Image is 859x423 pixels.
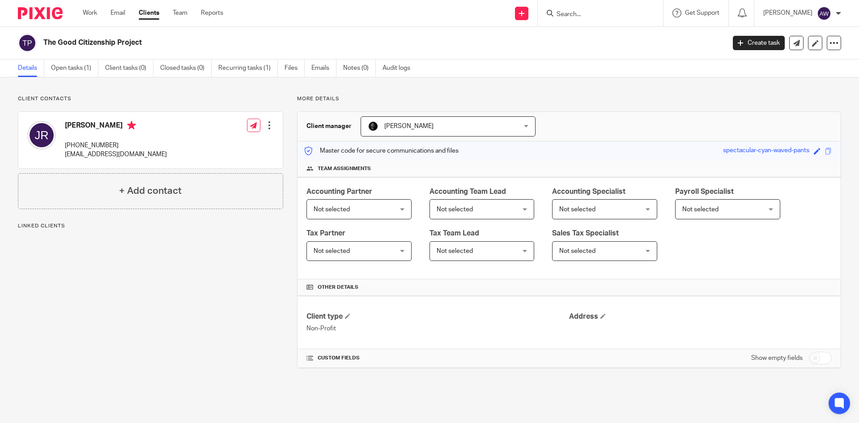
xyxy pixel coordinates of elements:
span: Tax Team Lead [429,230,479,237]
span: [PERSON_NAME] [384,123,434,129]
span: Accounting Specialist [552,188,625,195]
span: Not selected [437,248,473,254]
p: Non-Profit [306,324,569,333]
a: Files [285,60,305,77]
a: Work [83,9,97,17]
a: Emails [311,60,336,77]
span: Sales Tax Specialist [552,230,619,237]
p: Master code for secure communications and files [304,146,459,155]
a: Email [111,9,125,17]
img: Chris.jpg [368,121,378,132]
p: More details [297,95,841,103]
i: Primary [127,121,136,130]
span: Payroll Specialist [675,188,734,195]
span: Team assignments [318,165,371,172]
p: [PERSON_NAME] [763,9,812,17]
input: Search [556,11,636,19]
img: Pixie [18,7,63,19]
span: Other details [318,284,358,291]
h4: Client type [306,312,569,321]
p: [EMAIL_ADDRESS][DOMAIN_NAME] [65,150,167,159]
span: Accounting Partner [306,188,372,195]
a: Reports [201,9,223,17]
span: Not selected [682,206,719,213]
span: Not selected [559,248,595,254]
a: Closed tasks (0) [160,60,212,77]
span: Tax Partner [306,230,345,237]
label: Show empty fields [751,354,803,363]
span: Not selected [437,206,473,213]
a: Open tasks (1) [51,60,98,77]
a: Recurring tasks (1) [218,60,278,77]
img: svg%3E [817,6,831,21]
a: Notes (0) [343,60,376,77]
span: Not selected [314,206,350,213]
a: Details [18,60,44,77]
p: [PHONE_NUMBER] [65,141,167,150]
a: Team [173,9,187,17]
h4: Address [569,312,832,321]
span: Not selected [314,248,350,254]
p: Linked clients [18,222,283,230]
a: Audit logs [383,60,417,77]
span: Get Support [685,10,719,16]
h3: Client manager [306,122,352,131]
img: svg%3E [18,34,37,52]
p: Client contacts [18,95,283,103]
img: svg%3E [27,121,56,150]
h4: + Add contact [119,184,182,198]
h4: [PERSON_NAME] [65,121,167,132]
a: Clients [139,9,159,17]
div: spectacular-cyan-waved-pants [723,146,809,156]
a: Client tasks (0) [105,60,153,77]
span: Not selected [559,206,595,213]
h4: CUSTOM FIELDS [306,355,569,362]
h2: The Good Citizenship Project [43,38,584,47]
span: Accounting Team Lead [429,188,506,195]
a: Create task [733,36,785,50]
